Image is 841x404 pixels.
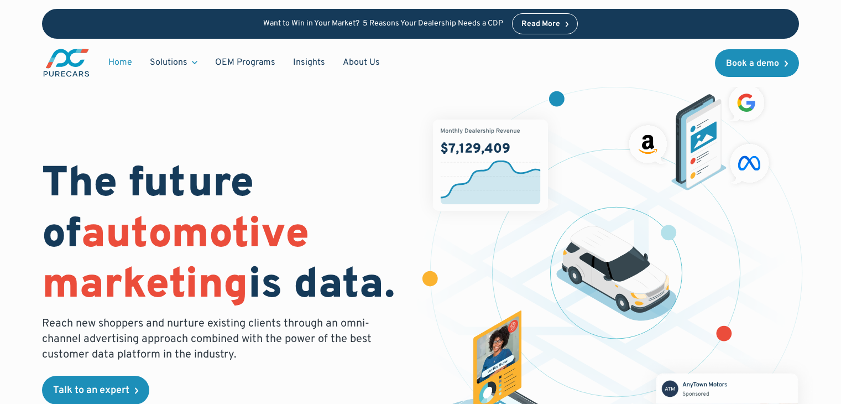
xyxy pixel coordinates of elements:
h1: The future of is data. [42,160,407,312]
div: Solutions [150,56,187,69]
img: chart showing monthly dealership revenue of $7m [433,120,547,211]
div: Talk to an expert [53,386,129,396]
a: Home [100,52,141,73]
p: Want to Win in Your Market? 5 Reasons Your Dealership Needs a CDP [263,19,503,29]
span: automotive marketing [42,209,309,313]
p: Reach new shoppers and nurture existing clients through an omni-channel advertising approach comb... [42,316,378,362]
a: Book a demo [715,49,799,77]
a: OEM Programs [206,52,284,73]
a: Read More [512,13,578,34]
a: main [42,48,91,78]
img: purecars logo [42,48,91,78]
a: About Us [334,52,389,73]
a: Insights [284,52,334,73]
div: Book a demo [726,59,779,68]
img: ads on social media and advertising partners [624,80,774,190]
div: Read More [521,20,560,28]
div: Solutions [141,52,206,73]
img: illustration of a vehicle [556,226,677,321]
